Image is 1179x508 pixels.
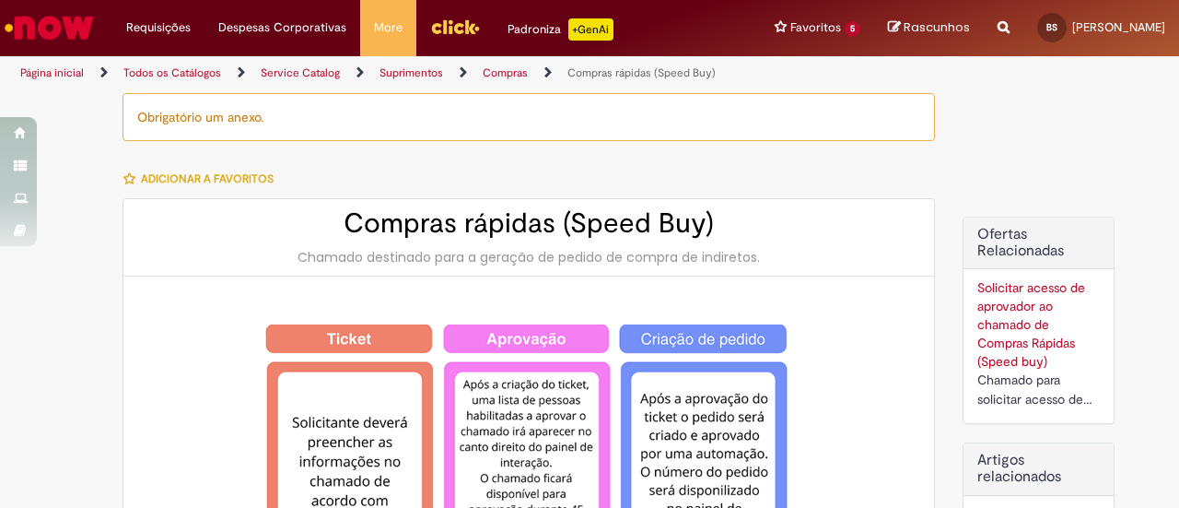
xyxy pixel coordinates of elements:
[430,13,480,41] img: click_logo_yellow_360x200.png
[845,21,860,37] span: 5
[374,18,403,37] span: More
[123,93,935,141] div: Obrigatório um anexo.
[141,171,274,186] span: Adicionar a Favoritos
[567,65,716,80] a: Compras rápidas (Speed Buy)
[977,279,1085,370] a: Solicitar acesso de aprovador ao chamado de Compras Rápidas (Speed buy)
[790,18,841,37] span: Favoritos
[977,371,1100,409] div: Chamado para solicitar acesso de aprovador ao ticket de Speed buy
[123,159,284,198] button: Adicionar a Favoritos
[2,9,97,46] img: ServiceNow
[904,18,970,36] span: Rascunhos
[379,65,443,80] a: Suprimentos
[568,18,613,41] p: +GenAi
[483,65,528,80] a: Compras
[123,65,221,80] a: Todos os Catálogos
[261,65,340,80] a: Service Catalog
[20,65,84,80] a: Página inicial
[508,18,613,41] div: Padroniza
[142,248,916,266] div: Chamado destinado para a geração de pedido de compra de indiretos.
[126,18,191,37] span: Requisições
[888,19,970,37] a: Rascunhos
[977,453,1100,485] h3: Artigos relacionados
[977,227,1100,259] h2: Ofertas Relacionadas
[14,56,772,90] ul: Trilhas de página
[1072,19,1165,35] span: [PERSON_NAME]
[1046,21,1057,33] span: BS
[142,208,916,239] h2: Compras rápidas (Speed Buy)
[218,18,346,37] span: Despesas Corporativas
[963,217,1115,424] div: Ofertas Relacionadas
